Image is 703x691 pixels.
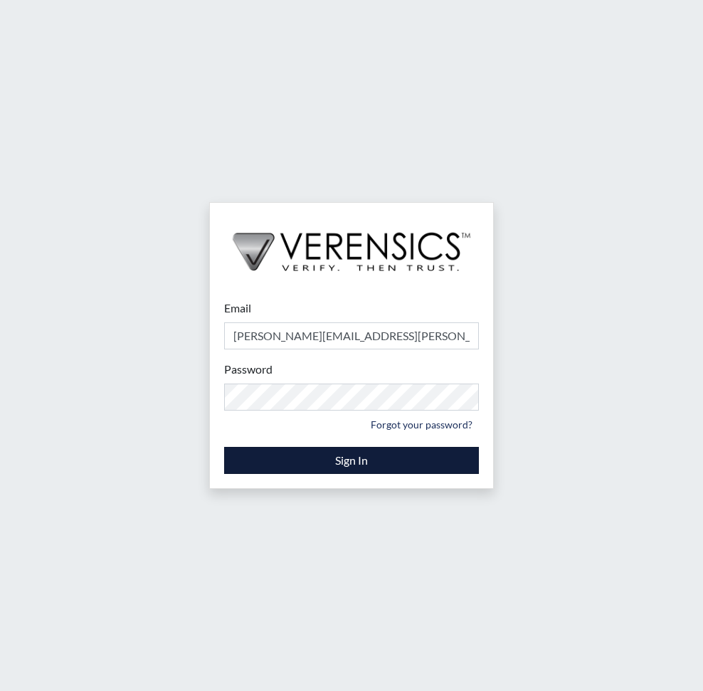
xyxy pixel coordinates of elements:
button: Sign In [224,447,479,474]
label: Password [224,361,273,378]
a: Forgot your password? [364,413,479,436]
img: logo-wide-black.2aad4157.png [210,203,493,285]
input: Email [224,322,479,349]
label: Email [224,300,251,317]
